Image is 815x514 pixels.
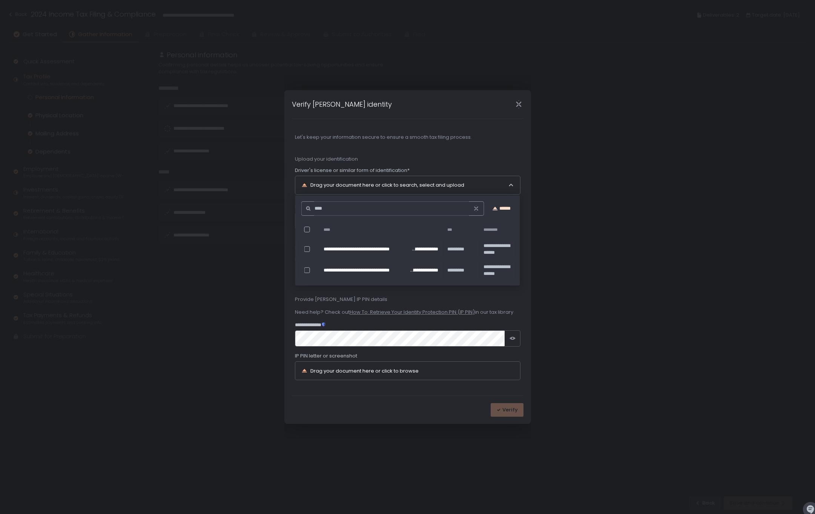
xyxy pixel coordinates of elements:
a: How To: Retrieve Your Identity Protection PIN (IP PIN) [350,308,475,316]
span: Need help? Check out in our tax library [295,309,520,316]
div: Drag your document here or click to browse [310,368,419,373]
span: IP PIN letter or screenshot [295,353,357,359]
span: ID expiration date* [295,204,340,210]
span: IRS Identity Protection PIN [295,245,520,252]
span: Upload your identification [295,156,520,163]
span: Did you receive an identity protection personal identification number (IP PIN) from the IRS?* [295,256,517,263]
span: Driver's license or similar form of identification* [295,167,410,174]
div: Close [507,100,531,109]
h1: Verify [PERSON_NAME] identity [292,99,392,109]
span: Provide [PERSON_NAME] IP PIN details [295,296,520,303]
span: Let's keep your information secure to ensure a smooth tax filing process. [295,134,520,141]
